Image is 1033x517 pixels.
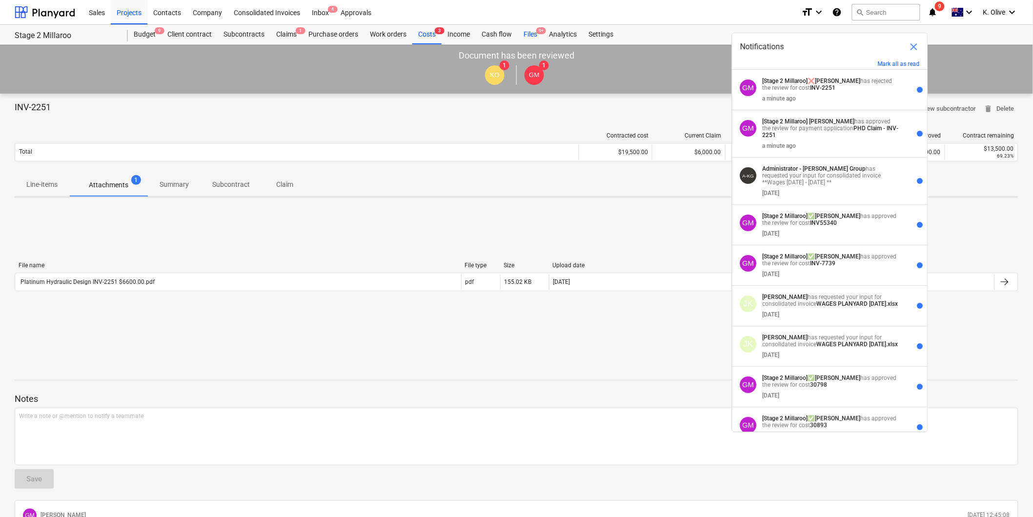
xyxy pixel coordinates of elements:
[296,27,305,34] span: 1
[328,6,338,13] span: 4
[459,50,574,61] p: Document has been reviewed
[218,25,270,44] a: Subcontracts
[810,381,828,388] strong: 30798
[553,262,768,269] div: Upload date
[908,41,920,53] span: close
[656,132,722,139] div: Current Claim
[583,25,619,44] div: Settings
[412,25,442,44] div: Costs
[815,78,861,84] strong: [PERSON_NAME]
[303,25,364,44] a: Purchase orders
[810,260,836,267] strong: INV-7739
[15,31,116,41] div: Stage 2 Millaroo
[810,422,828,429] strong: 30893
[984,104,993,113] span: delete
[89,180,128,190] p: Attachments
[579,144,652,160] div: $19,500.00
[815,253,861,260] strong: [PERSON_NAME]
[984,470,1033,517] iframe: Chat Widget
[476,25,518,44] a: Cash flow
[364,25,412,44] a: Work orders
[536,27,546,34] span: 9+
[740,417,757,434] div: Geoff Morley
[949,132,1014,139] div: Contract remaining
[817,300,898,307] strong: WAGES PLANYARD [DATE].xlsx
[763,142,796,149] div: a minute ago
[763,78,808,84] strong: [Stage 2 Millaroo]
[763,190,780,197] div: [DATE]
[743,173,754,179] span: A-KG
[763,165,866,172] strong: Administrator - [PERSON_NAME] Group
[160,179,189,190] p: Summary
[19,262,457,269] div: File name
[466,278,474,285] div: pdf
[852,4,920,20] button: Search
[763,334,808,341] strong: [PERSON_NAME]
[505,278,532,285] div: 155.02 KB
[763,392,780,399] div: [DATE]
[763,253,899,267] p: ✅ has approved the review for cost
[740,41,784,53] span: Notifications
[810,84,836,91] strong: INV-2251
[465,262,496,269] div: File type
[490,71,499,79] span: KO
[162,25,218,44] a: Client contract
[743,421,754,429] span: GM
[15,101,51,113] p: INV-2251
[270,25,303,44] div: Claims
[740,215,757,231] div: Geoff Morley
[997,153,1014,159] small: 69.23%
[928,6,938,18] i: notifications
[442,25,476,44] div: Income
[763,271,780,278] div: [DATE]
[763,253,808,260] strong: [Stage 2 Millaroo]
[740,296,757,312] div: John Keane
[763,230,780,237] div: [DATE]
[763,352,780,358] div: [DATE]
[817,341,898,348] strong: WAGES PLANYARD [DATE].xlsx
[743,381,754,389] span: GM
[740,336,757,353] div: John Keane
[15,393,1018,405] p: Notes
[763,415,899,429] p: ✅ has approved the review for cost
[935,1,945,11] span: 9
[212,179,250,190] p: Subcontract
[740,120,757,137] div: Geoff Morley
[539,60,549,70] span: 1
[543,25,583,44] a: Analytics
[984,103,1014,115] span: Delete
[128,25,162,44] div: Budget
[810,118,855,125] strong: [PERSON_NAME]
[740,80,757,96] div: Geoff Morley
[740,255,757,272] div: Geoff Morley
[740,377,757,393] div: Geoff Morley
[26,179,58,190] p: Line-items
[128,25,162,44] a: Budget9
[905,101,980,117] button: View subcontractor
[500,60,509,70] span: 1
[763,294,808,300] strong: [PERSON_NAME]
[529,71,539,79] span: GM
[763,334,899,348] p: has requested your input for consolidated invoice
[553,278,570,285] div: [DATE]
[270,25,303,44] a: Claims1
[1007,6,1018,18] i: keyboard_arrow_down
[725,144,798,160] div: $0.00
[743,84,754,92] span: GM
[19,278,155,285] div: Platinum Hydraulic Design INV-2251 $6600.00.pdf
[909,103,976,115] span: View subcontractor
[743,124,754,132] span: GM
[740,167,757,184] div: Administrator - Keane Group
[949,145,1014,152] div: $13,500.00
[763,415,808,422] strong: [Stage 2 Millaroo]
[504,262,545,269] div: Size
[763,78,899,91] p: ❌ has rejected the review for cost
[744,339,753,349] span: JK
[878,60,920,67] button: Mark all as read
